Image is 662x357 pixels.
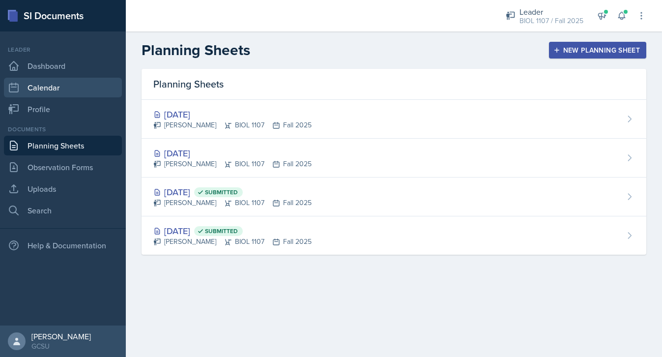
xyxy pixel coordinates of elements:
[549,42,646,59] button: New Planning Sheet
[519,16,583,26] div: BIOL 1107 / Fall 2025
[142,69,646,100] div: Planning Sheets
[153,159,312,169] div: [PERSON_NAME] BIOL 1107 Fall 2025
[4,157,122,177] a: Observation Forms
[4,136,122,155] a: Planning Sheets
[31,341,91,351] div: GCSU
[142,178,646,216] a: [DATE] Submitted [PERSON_NAME]BIOL 1107Fall 2025
[4,179,122,199] a: Uploads
[142,100,646,139] a: [DATE] [PERSON_NAME]BIOL 1107Fall 2025
[153,224,312,238] div: [DATE]
[4,78,122,97] a: Calendar
[4,125,122,134] div: Documents
[153,237,312,247] div: [PERSON_NAME] BIOL 1107 Fall 2025
[31,331,91,341] div: [PERSON_NAME]
[153,198,312,208] div: [PERSON_NAME] BIOL 1107 Fall 2025
[4,236,122,255] div: Help & Documentation
[142,41,250,59] h2: Planning Sheets
[519,6,583,18] div: Leader
[153,108,312,121] div: [DATE]
[153,185,312,199] div: [DATE]
[153,120,312,130] div: [PERSON_NAME] BIOL 1107 Fall 2025
[153,147,312,160] div: [DATE]
[4,201,122,220] a: Search
[4,56,122,76] a: Dashboard
[142,139,646,178] a: [DATE] [PERSON_NAME]BIOL 1107Fall 2025
[4,99,122,119] a: Profile
[555,46,640,54] div: New Planning Sheet
[142,216,646,255] a: [DATE] Submitted [PERSON_NAME]BIOL 1107Fall 2025
[4,45,122,54] div: Leader
[205,188,238,196] span: Submitted
[205,227,238,235] span: Submitted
